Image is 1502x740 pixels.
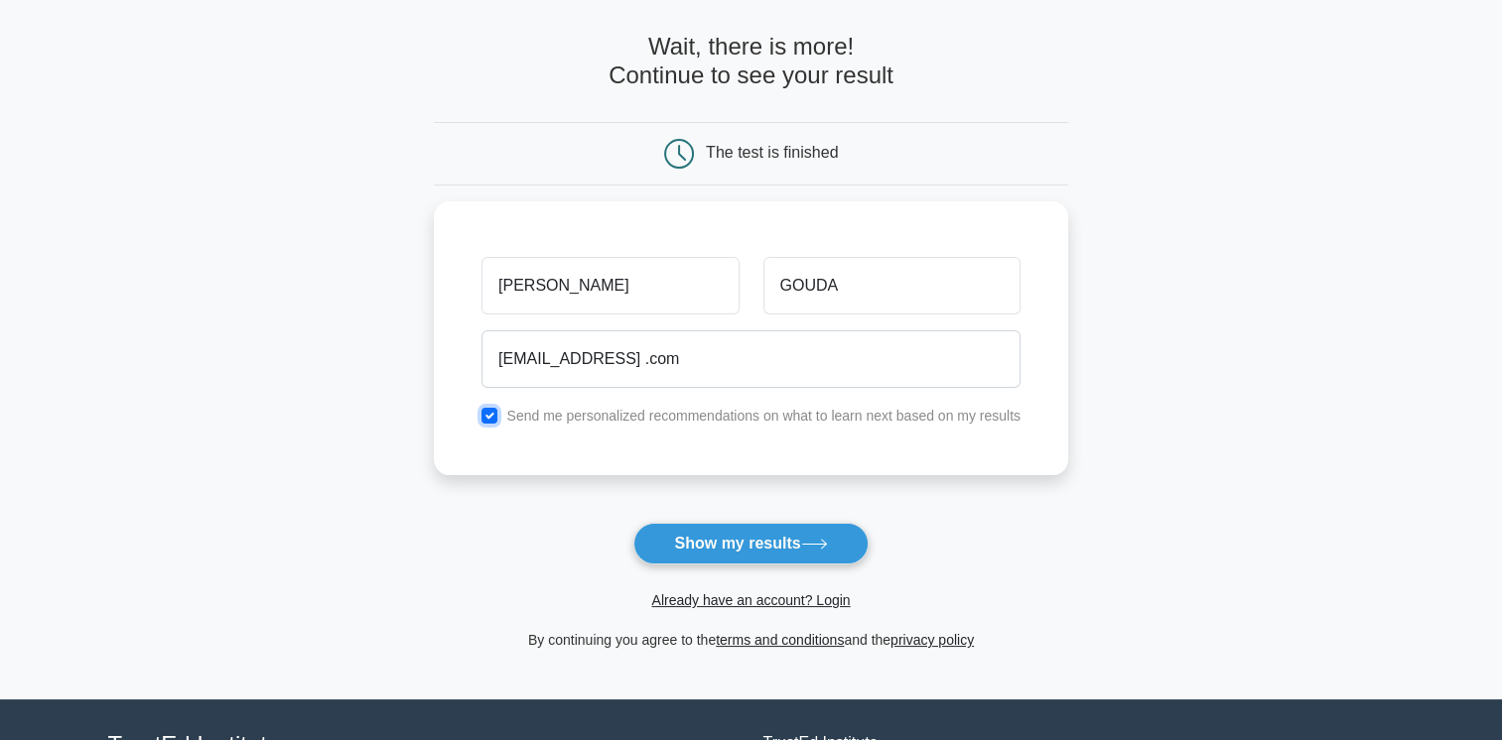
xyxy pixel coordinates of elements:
[633,523,868,564] button: Show my results
[481,257,739,314] input: First name
[651,592,850,608] a: Already have an account? Login
[481,330,1021,388] input: Email
[706,144,838,161] div: The test is finished
[422,628,1080,652] div: By continuing you agree to the and the
[434,33,1068,90] h4: Wait, there is more! Continue to see your result
[716,632,844,648] a: terms and conditions
[506,408,1021,424] label: Send me personalized recommendations on what to learn next based on my results
[890,632,974,648] a: privacy policy
[763,257,1021,314] input: Last name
